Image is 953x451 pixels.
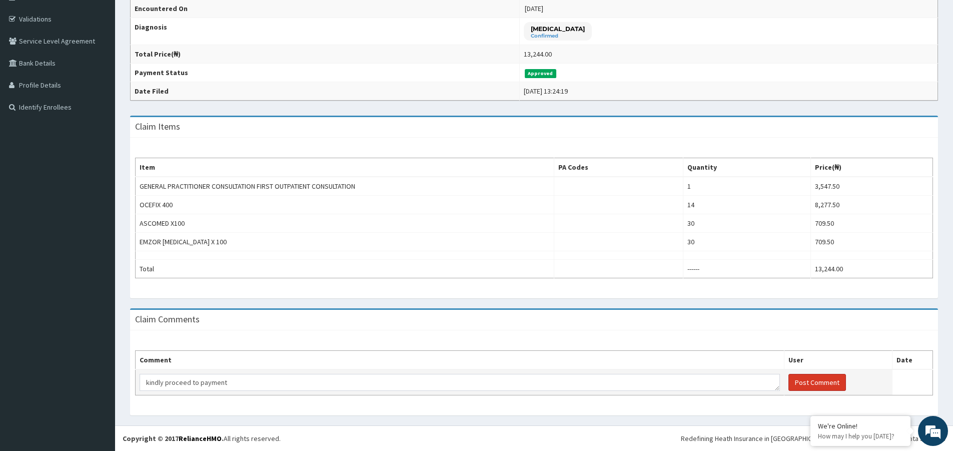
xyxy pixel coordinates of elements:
td: 13,244.00 [810,260,932,278]
span: We're online! [58,126,138,227]
button: Post Comment [788,374,846,391]
h3: Claim Comments [135,315,200,324]
div: 13,244.00 [524,49,552,59]
td: 14 [683,196,811,214]
div: We're Online! [818,421,903,430]
p: How may I help you today? [818,432,903,440]
td: 30 [683,214,811,233]
td: OCEFIX 400 [136,196,554,214]
td: 1 [683,177,811,196]
th: Item [136,158,554,177]
img: d_794563401_company_1708531726252_794563401 [19,50,41,75]
th: Total Price(₦) [131,45,520,64]
div: Minimize live chat window [164,5,188,29]
strong: Copyright © 2017 . [123,434,224,443]
span: [DATE] [525,4,543,13]
td: 30 [683,233,811,251]
th: User [784,351,892,370]
th: PA Codes [554,158,683,177]
th: Price(₦) [810,158,932,177]
td: 709.50 [810,233,932,251]
div: Redefining Heath Insurance in [GEOGRAPHIC_DATA] using Telemedicine and Data Science! [681,433,945,443]
td: 3,547.50 [810,177,932,196]
th: Diagnosis [131,18,520,45]
textarea: kindly proceed to payment [140,374,780,391]
th: Payment Status [131,64,520,82]
p: [MEDICAL_DATA] [531,25,585,33]
td: 709.50 [810,214,932,233]
h3: Claim Items [135,122,180,131]
td: ASCOMED X100 [136,214,554,233]
span: Approved [525,69,556,78]
th: Quantity [683,158,811,177]
td: Total [136,260,554,278]
a: RelianceHMO [179,434,222,443]
th: Date [892,351,933,370]
td: GENERAL PRACTITIONER CONSULTATION FIRST OUTPATIENT CONSULTATION [136,177,554,196]
th: Comment [136,351,784,370]
textarea: Type your message and hit 'Enter' [5,273,191,308]
td: 8,277.50 [810,196,932,214]
td: ------ [683,260,811,278]
th: Date Filed [131,82,520,101]
div: Chat with us now [52,56,168,69]
td: EMZOR [MEDICAL_DATA] X 100 [136,233,554,251]
small: Confirmed [531,34,585,39]
div: [DATE] 13:24:19 [524,86,568,96]
footer: All rights reserved. [115,425,953,451]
